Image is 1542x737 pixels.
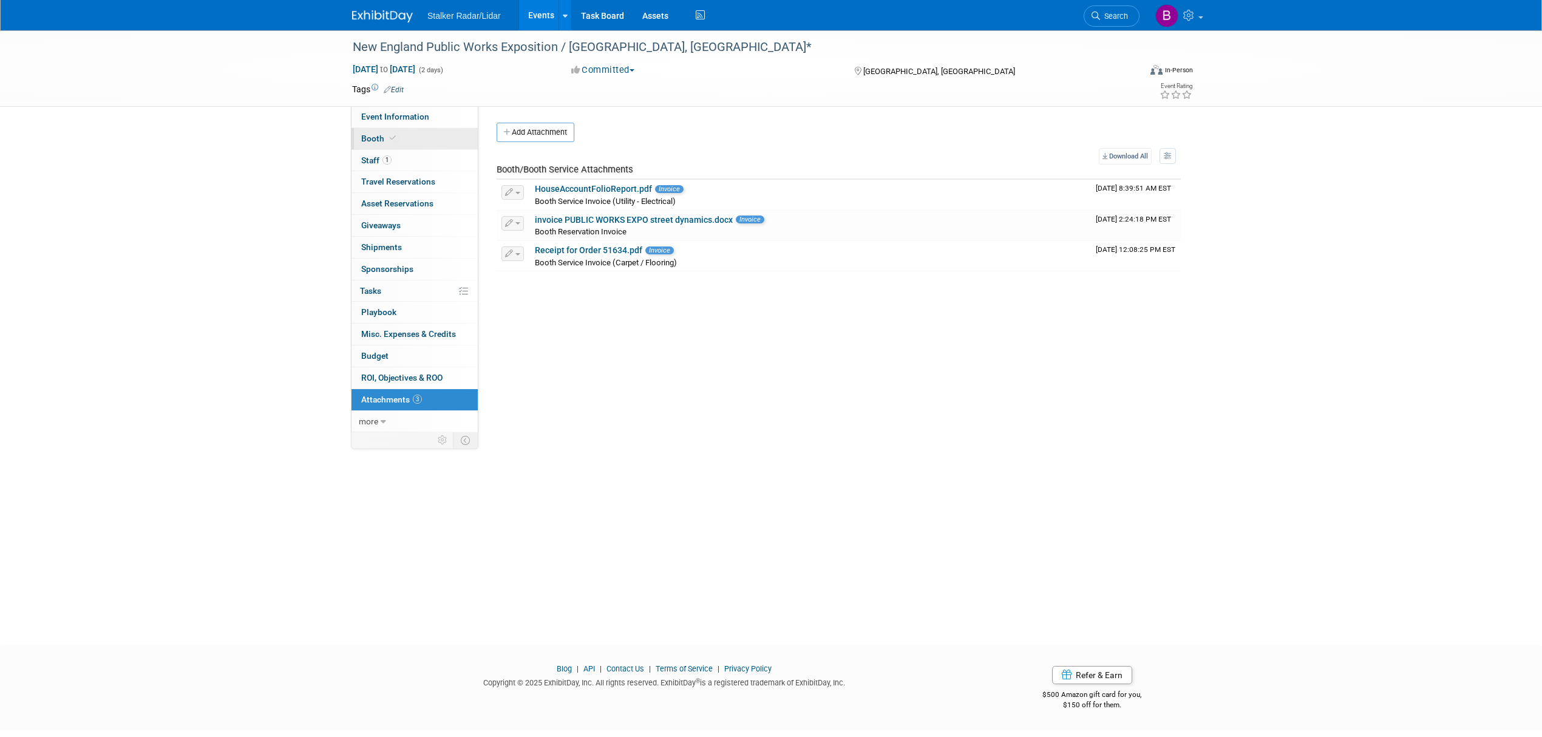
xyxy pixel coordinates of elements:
[1068,63,1193,81] div: Event Format
[736,216,764,223] span: Invoice
[567,64,639,76] button: Committed
[361,134,398,143] span: Booth
[390,135,396,141] i: Booth reservation complete
[655,185,684,193] span: Invoice
[1096,215,1171,223] span: Upload Timestamp
[352,128,478,149] a: Booth
[361,351,389,361] span: Budget
[352,302,478,323] a: Playbook
[1084,5,1140,27] a: Search
[583,664,595,673] a: API
[359,416,378,426] span: more
[535,227,627,236] span: Booth Reservation Invoice
[352,411,478,432] a: more
[645,246,674,254] span: Invoice
[361,395,422,404] span: Attachments
[352,237,478,258] a: Shipments
[646,664,654,673] span: |
[352,324,478,345] a: Misc. Expenses & Credits
[715,664,722,673] span: |
[352,83,404,95] td: Tags
[352,171,478,192] a: Travel Reservations
[863,67,1015,76] span: [GEOGRAPHIC_DATA], [GEOGRAPHIC_DATA]
[696,678,700,684] sup: ®
[994,682,1190,710] div: $500 Amazon gift card for you,
[352,106,478,127] a: Event Information
[352,215,478,236] a: Giveaways
[535,258,677,267] span: Booth Service Invoice (Carpet / Flooring)
[361,373,443,382] span: ROI, Objectives & ROO
[453,432,478,448] td: Toggle Event Tabs
[606,664,644,673] a: Contact Us
[361,242,402,252] span: Shipments
[1091,211,1181,241] td: Upload Timestamp
[1091,180,1181,210] td: Upload Timestamp
[352,345,478,367] a: Budget
[352,259,478,280] a: Sponsorships
[361,112,429,121] span: Event Information
[361,264,413,274] span: Sponsorships
[352,193,478,214] a: Asset Reservations
[352,367,478,389] a: ROI, Objectives & ROO
[1164,66,1193,75] div: In-Person
[361,155,392,165] span: Staff
[1096,184,1171,192] span: Upload Timestamp
[378,64,390,74] span: to
[1052,666,1132,684] a: Refer & Earn
[1091,241,1181,271] td: Upload Timestamp
[432,432,453,448] td: Personalize Event Tab Strip
[656,664,713,673] a: Terms of Service
[994,700,1190,710] div: $150 off for them.
[535,197,676,206] span: Booth Service Invoice (Utility - Electrical)
[361,220,401,230] span: Giveaways
[352,280,478,302] a: Tasks
[724,664,772,673] a: Privacy Policy
[352,150,478,171] a: Staff1
[1100,12,1128,21] span: Search
[1099,148,1152,165] a: Download All
[352,64,416,75] span: [DATE] [DATE]
[1096,245,1175,254] span: Upload Timestamp
[384,86,404,94] a: Edit
[418,66,443,74] span: (2 days)
[535,184,652,194] a: HouseAccountFolioReport.pdf
[1150,65,1163,75] img: Format-Inperson.png
[497,123,574,142] button: Add Attachment
[361,199,433,208] span: Asset Reservations
[574,664,582,673] span: |
[1160,83,1192,89] div: Event Rating
[361,329,456,339] span: Misc. Expenses & Credits
[352,389,478,410] a: Attachments3
[352,674,976,688] div: Copyright © 2025 ExhibitDay, Inc. All rights reserved. ExhibitDay is a registered trademark of Ex...
[557,664,572,673] a: Blog
[597,664,605,673] span: |
[360,286,381,296] span: Tasks
[382,155,392,165] span: 1
[361,307,396,317] span: Playbook
[348,36,1121,58] div: New England Public Works Exposition / [GEOGRAPHIC_DATA], [GEOGRAPHIC_DATA]*
[535,245,642,255] a: Receipt for Order 51634.pdf
[1155,4,1178,27] img: Brooke Journet
[352,10,413,22] img: ExhibitDay
[535,215,733,225] a: invoice PUBLIC WORKS EXPO street dynamics.docx
[361,177,435,186] span: Travel Reservations
[413,395,422,404] span: 3
[497,164,633,175] span: Booth/Booth Service Attachments
[427,11,501,21] span: Stalker Radar/Lidar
